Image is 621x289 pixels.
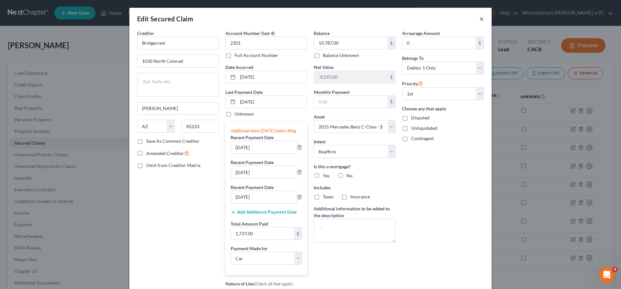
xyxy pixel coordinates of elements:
input: -- [231,141,297,153]
label: Unknown [234,111,254,117]
div: $ [387,37,395,49]
span: Belongs To [402,55,424,61]
div: $ [387,71,395,83]
label: Includes [314,184,396,191]
input: 0.00 [314,37,387,49]
input: -- [231,166,297,178]
label: Additional information to be added to the description [314,205,396,219]
input: Enter zip... [181,120,219,133]
label: Save As Common Creditor [146,138,200,144]
label: Intent [314,138,326,145]
span: Insurance [350,194,370,199]
span: Asset [314,114,325,119]
label: Is this a mortgage? [314,163,396,170]
label: Net Value [314,64,333,71]
div: Additional dates [DATE] before filing [231,128,302,134]
input: Enter city... [137,102,219,115]
input: 0.00 [314,71,387,83]
span: Taxes [323,194,333,199]
input: 0.00 [402,37,476,49]
div: $ [476,37,484,49]
input: Enter address... [137,55,219,67]
label: Balance [314,30,330,37]
div: Edit Secured Claim [137,14,193,23]
label: Nature of Lien [225,280,293,287]
label: Balance Unknown [323,52,359,59]
input: -- [231,191,297,203]
iframe: Intercom live chat [599,267,615,283]
div: $ [294,228,302,240]
span: Disputed [411,115,430,120]
span: Amended Creditor [146,150,184,156]
label: Date Incurred [225,64,253,71]
label: Total Amount Paid [231,220,268,227]
label: Arrearage Amount [402,30,440,37]
span: Yes [323,173,330,178]
span: Creditor [137,30,154,36]
label: Priority [402,80,423,87]
label: Account Number (last 4) [225,30,275,37]
span: No [346,173,353,178]
input: MM/DD/YYYY [238,96,307,108]
label: Recent Payment Date [231,134,274,141]
span: (Check all that apply) [254,281,293,286]
label: Choose any that apply [402,105,484,112]
span: Contingent [411,136,434,141]
label: Last Payment Date [225,89,263,95]
label: Payment Made for [231,245,268,252]
input: 0.00 [314,96,387,108]
label: Full Account Number [234,52,278,59]
button: × [479,15,484,23]
input: Search creditor by name... [137,37,219,50]
label: Recent Payment Date [231,184,274,191]
span: 3 [612,267,617,272]
input: MM/DD/YYYY [238,71,307,83]
label: Monthly Payment [314,89,350,95]
button: Add Additional Payment Date [231,210,297,215]
div: $ [387,96,395,108]
span: Unliquidated [411,125,437,131]
span: Omit from Creditor Matrix [146,162,201,168]
input: XXXX [225,37,307,50]
label: Recent Payment Date [231,159,274,166]
input: 0.00 [231,228,294,240]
